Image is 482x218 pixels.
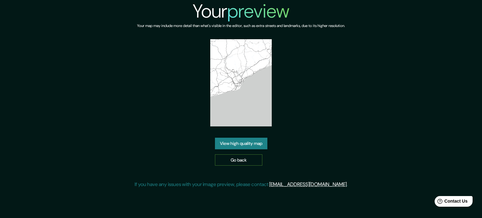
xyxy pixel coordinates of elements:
[269,181,347,188] a: [EMAIL_ADDRESS][DOMAIN_NAME]
[215,154,262,166] a: Go back
[210,39,272,126] img: created-map-preview
[426,194,475,211] iframe: Help widget launcher
[135,181,348,188] p: If you have any issues with your image preview, please contact .
[215,138,267,149] a: View high quality map
[137,23,345,29] h6: Your map may include more detail than what's visible in the editor, such as extra streets and lan...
